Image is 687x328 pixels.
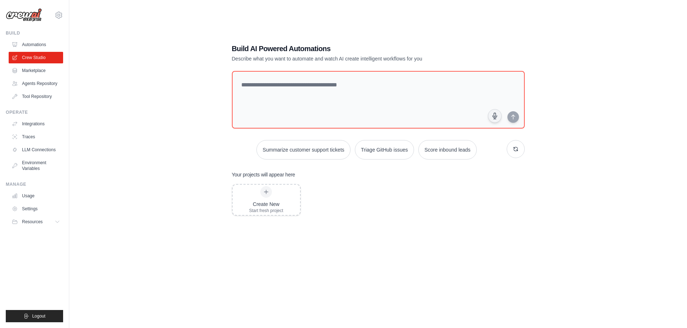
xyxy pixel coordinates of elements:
[9,131,63,143] a: Traces
[9,118,63,130] a: Integrations
[6,30,63,36] div: Build
[9,203,63,215] a: Settings
[232,55,474,62] p: Describe what you want to automate and watch AI create intelligent workflows for you
[232,44,474,54] h1: Build AI Powered Automations
[9,39,63,50] a: Automations
[249,208,283,214] div: Start fresh project
[6,8,42,22] img: Logo
[355,140,414,159] button: Triage GitHub issues
[9,216,63,228] button: Resources
[9,157,63,174] a: Environment Variables
[249,201,283,208] div: Create New
[9,65,63,76] a: Marketplace
[256,140,350,159] button: Summarize customer support tickets
[32,313,45,319] span: Logout
[6,181,63,187] div: Manage
[9,190,63,202] a: Usage
[232,171,295,178] h3: Your projects will appear here
[22,219,43,225] span: Resources
[9,78,63,89] a: Agents Repository
[507,140,525,158] button: Get new suggestions
[9,91,63,102] a: Tool Repository
[9,144,63,156] a: LLM Connections
[6,109,63,115] div: Operate
[6,310,63,322] button: Logout
[9,52,63,63] a: Crew Studio
[488,109,502,123] button: Click to speak your automation idea
[418,140,477,159] button: Score inbound leads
